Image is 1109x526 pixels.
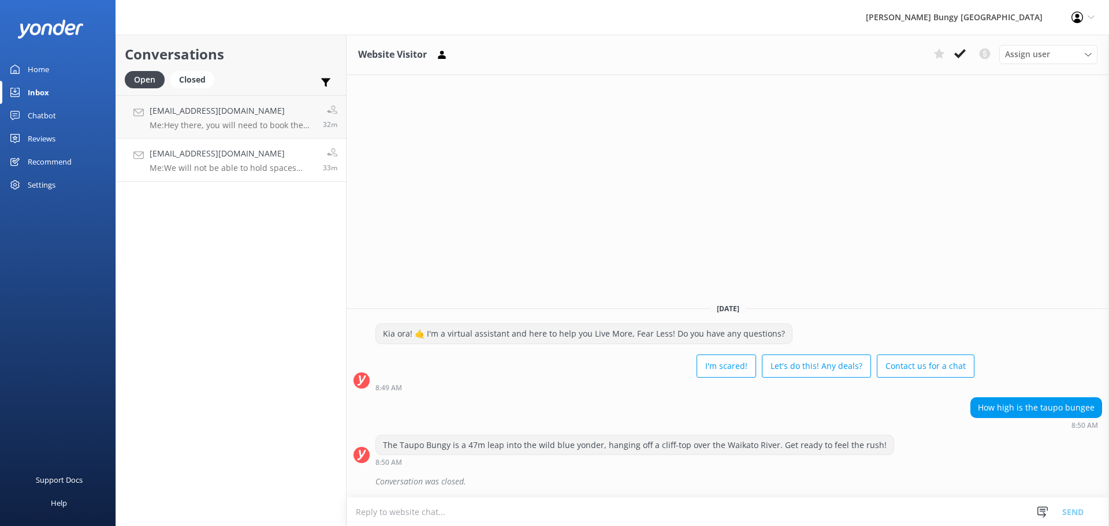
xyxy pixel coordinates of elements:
[1005,48,1050,61] span: Assign user
[375,385,402,391] strong: 8:49 AM
[28,58,49,81] div: Home
[170,73,220,85] a: Closed
[125,73,170,85] a: Open
[353,472,1102,491] div: 2025-10-11T19:58:26.759
[28,81,49,104] div: Inbox
[17,20,84,39] img: yonder-white-logo.png
[116,139,346,182] a: [EMAIL_ADDRESS][DOMAIN_NAME]Me:We will not be able to hold spaces without payment33m
[150,120,314,130] p: Me: Hey there, you will need to book the Kawarau Bungy & Nevis Swing combo directly with us eithe...
[150,105,314,117] h4: [EMAIL_ADDRESS][DOMAIN_NAME]
[762,355,871,378] button: Let's do this! Any deals?
[971,398,1101,417] div: How high is the taupo bungee
[323,163,337,173] span: Oct 12 2025 08:39am (UTC +13:00) Pacific/Auckland
[375,383,974,391] div: Oct 12 2025 08:49am (UTC +13:00) Pacific/Auckland
[710,304,746,314] span: [DATE]
[376,324,792,344] div: Kia ora! 🤙 I'm a virtual assistant and here to help you Live More, Fear Less! Do you have any que...
[125,43,337,65] h2: Conversations
[376,435,894,455] div: The Taupo Bungy is a 47m leap into the wild blue yonder, hanging off a cliff-top over the Waikato...
[125,71,165,88] div: Open
[323,120,337,129] span: Oct 12 2025 08:40am (UTC +13:00) Pacific/Auckland
[28,127,55,150] div: Reviews
[28,104,56,127] div: Chatbot
[150,163,314,173] p: Me: We will not be able to hold spaces without payment
[697,355,756,378] button: I'm scared!
[116,95,346,139] a: [EMAIL_ADDRESS][DOMAIN_NAME]Me:Hey there, you will need to book the Kawarau Bungy & Nevis Swing c...
[28,173,55,196] div: Settings
[970,421,1102,429] div: Oct 12 2025 08:50am (UTC +13:00) Pacific/Auckland
[999,45,1097,64] div: Assign User
[375,458,894,466] div: Oct 12 2025 08:50am (UTC +13:00) Pacific/Auckland
[150,147,314,160] h4: [EMAIL_ADDRESS][DOMAIN_NAME]
[51,491,67,514] div: Help
[1071,422,1098,429] strong: 8:50 AM
[36,468,83,491] div: Support Docs
[358,47,427,62] h3: Website Visitor
[170,71,214,88] div: Closed
[375,472,1102,491] div: Conversation was closed.
[375,459,402,466] strong: 8:50 AM
[877,355,974,378] button: Contact us for a chat
[28,150,72,173] div: Recommend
